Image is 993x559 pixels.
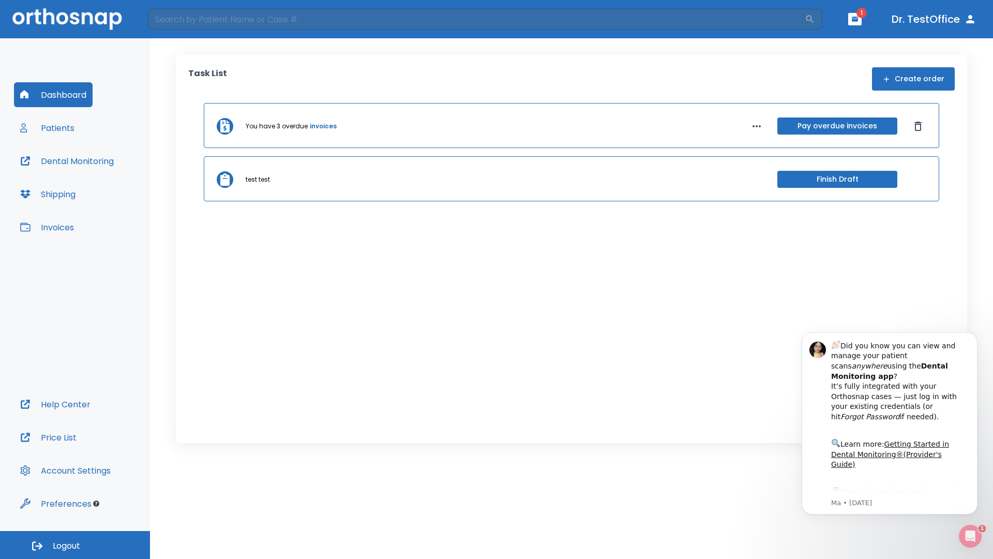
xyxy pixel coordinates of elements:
[175,22,184,31] button: Dismiss notification
[777,171,897,188] button: Finish Draft
[14,491,98,516] button: Preferences
[14,182,82,207] button: Shipping
[856,8,867,18] span: 1
[14,458,117,483] button: Account Settings
[148,9,805,30] input: Search by Patient Name or Case #
[12,8,122,30] img: Orthosnap
[14,82,93,107] button: Dashboard
[310,122,337,131] a: invoices
[45,171,137,190] a: App Store
[45,169,175,222] div: Download the app: | ​ Let us know if you need help getting started!
[979,524,987,532] span: 1
[92,499,101,508] div: Tooltip anchor
[910,118,926,135] button: Dismiss
[958,524,983,549] iframe: Intercom live chat
[14,215,80,240] button: Invoices
[14,149,120,173] button: Dental Monitoring
[246,122,308,131] p: You have 3 overdue
[14,115,81,140] button: Patients
[786,317,993,531] iframe: Intercom notifications message
[887,10,981,28] button: Dr. TestOffice
[14,425,83,450] button: Price List
[777,117,897,135] button: Pay overdue invoices
[872,67,955,91] button: Create order
[45,182,175,191] p: Message from Ma, sent 1w ago
[246,175,270,184] p: test test
[53,540,80,552] span: Logout
[188,67,227,91] p: Task List
[14,392,97,417] button: Help Center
